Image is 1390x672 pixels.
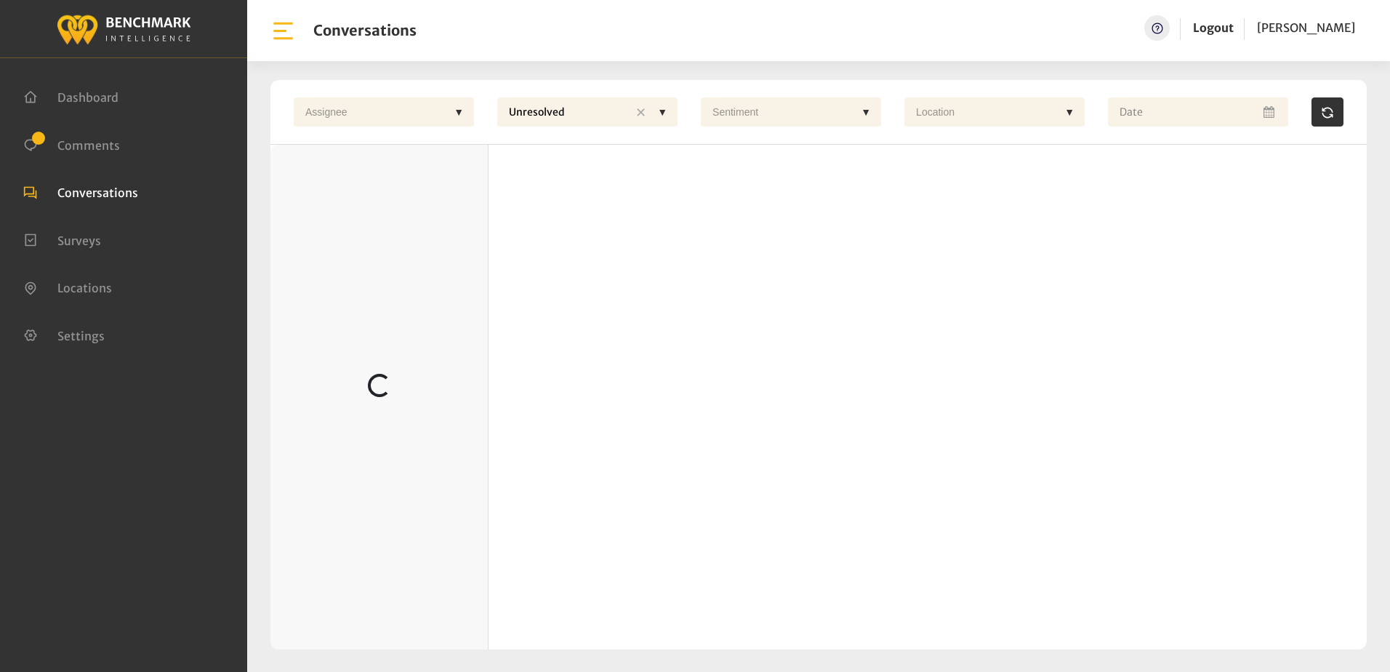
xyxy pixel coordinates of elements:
[855,97,877,127] div: ▼
[57,281,112,295] span: Locations
[57,233,101,247] span: Surveys
[630,97,651,128] div: ✕
[502,97,630,128] div: Unresolved
[56,11,191,47] img: benchmark
[57,328,105,343] span: Settings
[313,22,417,39] h1: Conversations
[57,137,120,152] span: Comments
[1193,15,1234,41] a: Logout
[23,184,138,199] a: Conversations
[1261,97,1279,127] button: Open Calendar
[23,232,101,247] a: Surveys
[651,97,673,127] div: ▼
[1257,20,1355,35] span: [PERSON_NAME]
[909,97,1058,127] div: Location
[23,327,105,342] a: Settings
[57,185,138,200] span: Conversations
[23,137,120,151] a: Comments
[57,90,118,105] span: Dashboard
[1058,97,1080,127] div: ▼
[1193,20,1234,35] a: Logout
[448,97,470,127] div: ▼
[23,279,112,294] a: Locations
[23,89,118,103] a: Dashboard
[1257,15,1355,41] a: [PERSON_NAME]
[705,97,855,127] div: Sentiment
[1108,97,1288,127] input: Date range input field
[298,97,448,127] div: Assignee
[270,18,296,44] img: bar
